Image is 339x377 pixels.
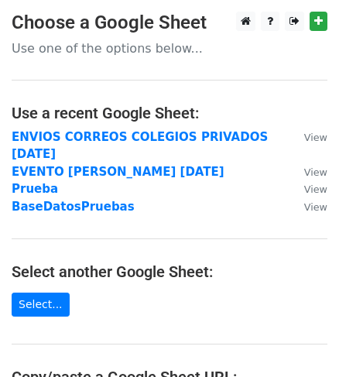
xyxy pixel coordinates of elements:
[12,104,327,122] h4: Use a recent Google Sheet:
[12,262,327,281] h4: Select another Google Sheet:
[12,130,268,162] a: ENVIOS CORREOS COLEGIOS PRIVADOS [DATE]
[12,293,70,317] a: Select...
[289,200,327,214] a: View
[12,165,224,179] a: EVENTO [PERSON_NAME] [DATE]
[289,182,327,196] a: View
[289,130,327,144] a: View
[12,40,327,57] p: Use one of the options below...
[289,165,327,179] a: View
[12,182,58,196] a: Prueba
[304,183,327,195] small: View
[304,166,327,178] small: View
[304,132,327,143] small: View
[304,201,327,213] small: View
[12,200,135,214] a: BaseDatosPruebas
[12,12,327,34] h3: Choose a Google Sheet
